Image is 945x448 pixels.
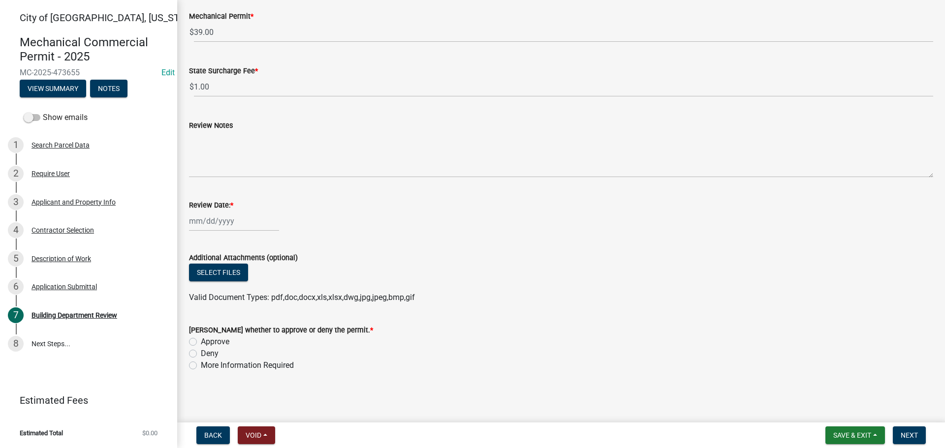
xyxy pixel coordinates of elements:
[8,194,24,210] div: 3
[31,255,91,262] div: Description of Work
[196,426,230,444] button: Back
[201,359,294,371] label: More Information Required
[90,85,127,93] wm-modal-confirm: Notes
[31,283,97,290] div: Application Submittal
[189,327,373,334] label: [PERSON_NAME] whether to approve or deny the permit.
[20,85,86,93] wm-modal-confirm: Summary
[189,13,253,20] label: Mechanical Permit
[20,430,63,436] span: Estimated Total
[201,336,229,348] label: Approve
[142,430,157,436] span: $0.00
[189,68,258,75] label: State Surcharge Fee
[24,112,88,123] label: Show emails
[161,68,175,77] a: Edit
[8,166,24,181] div: 2
[189,293,415,302] span: Valid Document Types: pdf,doc,docx,xls,xlsx,dwg,jpg,jpeg,bmp,gif
[189,211,279,231] input: mm/dd/yyyy
[189,77,194,97] span: $
[189,264,248,281] button: Select files
[31,142,90,149] div: Search Parcel Data
[20,80,86,97] button: View Summary
[90,80,127,97] button: Notes
[8,390,161,410] a: Estimated Fees
[201,348,219,359] label: Deny
[204,431,222,439] span: Back
[20,68,157,77] span: MC-2025-473655
[31,227,94,234] div: Contractor Selection
[8,251,24,267] div: 5
[8,307,24,323] div: 7
[31,170,70,177] div: Require User
[161,68,175,77] wm-modal-confirm: Edit Application Number
[189,255,298,262] label: Additional Attachments (optional)
[189,122,233,129] label: Review Notes
[238,426,275,444] button: Void
[31,312,117,319] div: Building Department Review
[8,222,24,238] div: 4
[901,431,918,439] span: Next
[20,35,169,64] h4: Mechanical Commercial Permit - 2025
[189,202,233,209] label: Review Date:
[8,279,24,295] div: 6
[20,12,199,24] span: City of [GEOGRAPHIC_DATA], [US_STATE]
[893,426,926,444] button: Next
[8,137,24,153] div: 1
[31,199,116,206] div: Applicant and Property Info
[246,431,261,439] span: Void
[189,22,194,42] span: $
[833,431,871,439] span: Save & Exit
[825,426,885,444] button: Save & Exit
[8,336,24,352] div: 8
